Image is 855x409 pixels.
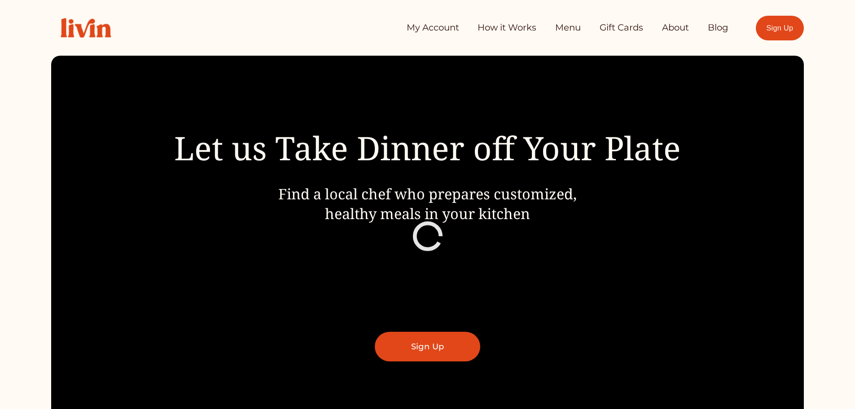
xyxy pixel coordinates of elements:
img: Livin [51,9,120,47]
a: Sign Up [375,332,480,361]
span: Let us Take Dinner off Your Plate [174,126,681,170]
a: How it Works [478,19,536,37]
a: Blog [708,19,728,37]
a: Gift Cards [600,19,643,37]
a: About [662,19,689,37]
span: Find a local chef who prepares customized, healthy meals in your kitchen [278,184,577,223]
a: Sign Up [756,16,804,40]
a: Menu [555,19,581,37]
a: My Account [407,19,459,37]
